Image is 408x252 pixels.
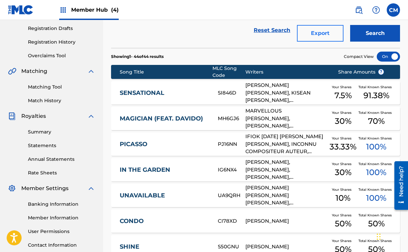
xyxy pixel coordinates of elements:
button: Search [350,25,400,42]
div: [PERSON_NAME] [PERSON_NAME], KISEAN [PERSON_NAME], [PERSON_NAME], [PERSON_NAME] [PERSON_NAME] [PE... [245,82,328,104]
span: 70 % [368,115,385,127]
div: [PERSON_NAME] [PERSON_NAME] [PERSON_NAME], [PERSON_NAME], [PERSON_NAME], [PERSON_NAME] APPRECIATE... [245,184,328,207]
span: Total Known Shares [358,85,394,90]
a: Registration Drafts [28,25,95,32]
img: expand [87,67,95,75]
span: Member Settings [21,184,68,192]
div: Help [369,3,383,17]
a: PICASSO [120,140,209,148]
span: 100 % [366,141,386,153]
img: Top Rightsholders [59,6,67,14]
span: 7.5 % [335,90,352,102]
span: Your Shares [332,213,354,218]
span: Member Hub [71,6,119,14]
div: MLC Song Code [212,65,245,79]
span: Total Known Shares [358,136,394,141]
img: Member Settings [8,184,16,192]
span: (4) [111,7,119,13]
a: SHINE [120,243,209,251]
div: S50GNU [218,243,245,251]
img: search [355,6,363,14]
span: Total Known Shares [358,161,394,166]
span: Matching [21,67,47,75]
div: CI78XD [218,217,245,225]
div: Song Title [120,69,212,76]
span: Your Shares [332,187,354,192]
span: Your Shares [332,238,354,243]
span: Share Amounts [338,69,384,76]
a: IN THE GARDEN [120,166,209,174]
div: [PERSON_NAME] [245,217,328,225]
span: Total Known Shares [358,187,394,192]
span: 50 % [368,218,385,230]
img: expand [87,112,95,120]
span: 33.33 % [330,141,356,153]
img: MLC Logo [8,5,34,15]
a: Overclaims Tool [28,52,95,59]
p: Showing 1 - 44 of 44 results [111,54,164,60]
button: Export [297,25,343,42]
a: Matching Tool [28,84,95,91]
div: SI846D [218,89,245,97]
span: 50 % [335,218,351,230]
div: [PERSON_NAME], [PERSON_NAME], [PERSON_NAME], [PERSON_NAME], [PERSON_NAME] [245,158,328,181]
iframe: Chat Widget [375,220,408,252]
img: help [372,6,380,14]
a: User Permissions [28,228,95,235]
span: Total Known Shares [358,110,394,115]
a: Public Search [352,3,365,17]
span: ? [378,69,384,75]
div: PJ16NN [218,140,245,148]
div: UA9QRH [218,192,245,199]
div: [PERSON_NAME] [245,243,328,251]
span: Your Shares [332,161,354,166]
span: Compact View [344,54,374,60]
div: Drag [377,227,381,247]
div: IFIOK [DATE] [PERSON_NAME] [PERSON_NAME], INCONNU COMPOSITEUR AUTEUR, [PERSON_NAME] [PERSON_NAME]... [245,133,328,155]
span: 30 % [335,115,351,127]
span: Total Known Shares [358,213,394,218]
img: Matching [8,67,16,75]
img: Royalties [8,112,16,120]
a: Contact Information [28,242,95,249]
span: Total Known Shares [358,238,394,243]
a: MAGICIAN (FEAT. DAVIDO) [120,115,209,123]
span: Your Shares [332,85,354,90]
span: 91.38 % [363,90,389,102]
a: Reset Search [250,23,294,38]
span: 100 % [366,166,386,178]
span: 100 % [366,192,386,204]
div: IG6NX4 [218,166,245,174]
span: Your Shares [332,136,354,141]
span: Your Shares [332,110,354,115]
span: 10 % [336,192,350,204]
a: Registration History [28,39,95,46]
span: Royalties [21,112,46,120]
a: Banking Information [28,201,95,208]
a: Match History [28,97,95,104]
iframe: Resource Center [389,158,408,212]
a: CONDO [120,217,209,225]
div: MH6GJ6 [218,115,245,123]
a: SENSATIONAL [120,89,209,97]
a: Member Information [28,214,95,221]
a: Statements [28,142,95,149]
img: expand [87,184,95,192]
a: Annual Statements [28,156,95,163]
a: Summary [28,128,95,135]
div: MARVELLOUS [PERSON_NAME], [PERSON_NAME], [PERSON_NAME] [PERSON_NAME] [PERSON_NAME] [245,107,328,130]
div: Writers [245,69,328,76]
a: UNAVAILABLE [120,192,209,199]
a: Rate Sheets [28,169,95,176]
div: User Menu [387,3,400,17]
span: 30 % [335,166,351,178]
